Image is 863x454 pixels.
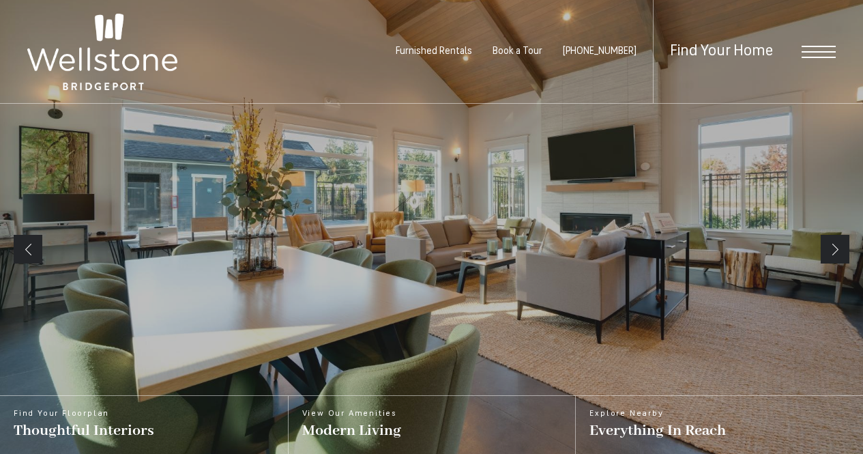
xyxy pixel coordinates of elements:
a: View Our Amenities [288,396,576,454]
a: Call Us at (253) 642-8681 [563,46,637,57]
span: Everything In Reach [589,421,726,440]
a: Previous [14,235,42,264]
a: Next [821,235,849,264]
span: Find Your Floorplan [14,410,154,418]
a: Explore Nearby [575,396,863,454]
a: Furnished Rentals [396,46,472,57]
span: View Our Amenities [302,410,401,418]
button: Open Menu [802,46,836,58]
span: [PHONE_NUMBER] [563,46,637,57]
span: Modern Living [302,421,401,440]
span: Explore Nearby [589,410,726,418]
span: Thoughtful Interiors [14,421,154,440]
a: Book a Tour [493,46,542,57]
a: Find Your Home [670,44,773,59]
img: Wellstone [27,14,177,90]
